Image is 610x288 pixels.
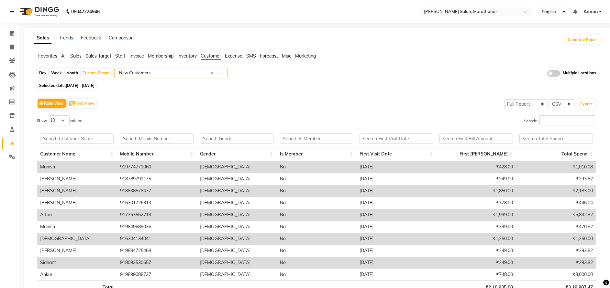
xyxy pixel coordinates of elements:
[117,173,197,185] td: 918789791175
[117,185,197,197] td: 918838578477
[277,209,357,221] td: No
[277,233,357,245] td: No
[38,81,96,90] span: Selected date:
[129,53,144,59] span: Invoice
[37,233,117,245] td: [DEMOGRAPHIC_DATA]
[197,173,277,185] td: [DEMOGRAPHIC_DATA]
[436,161,516,173] td: ₹428.00
[516,197,596,209] td: ₹446.04
[59,35,73,41] a: Trends
[516,185,596,197] td: ₹2,183.00
[277,161,357,173] td: No
[436,233,516,245] td: ₹1,250.00
[37,161,117,173] td: Manish
[436,147,516,161] th: First Bill Amount: activate to sort column ascending
[50,69,63,78] div: Week
[197,269,277,281] td: [DEMOGRAPHIC_DATA]
[117,197,197,209] td: 916301726313
[117,147,197,161] th: Mobile Number: activate to sort column ascending
[38,99,66,108] button: Table View
[277,221,357,233] td: No
[436,257,516,269] td: ₹249.00
[260,53,278,59] span: Forecast
[38,69,48,78] div: Day
[17,3,61,21] img: logo
[37,257,117,269] td: Sidhant
[68,99,96,108] button: Pivot View
[34,32,51,44] a: Sales
[200,133,273,144] input: Search Gender
[70,53,82,59] span: Sales
[436,173,516,185] td: ₹249.00
[436,185,516,197] td: ₹1,850.00
[69,101,74,106] img: pivot.png
[117,245,197,257] td: 919884725468
[197,209,277,221] td: [DEMOGRAPHIC_DATA]
[197,233,277,245] td: [DEMOGRAPHIC_DATA]
[37,209,117,221] td: Affan
[197,185,277,197] td: [DEMOGRAPHIC_DATA]
[436,197,516,209] td: ₹378.00
[37,115,82,125] label: Show entries
[37,245,117,257] td: [PERSON_NAME]
[516,245,596,257] td: ₹293.82
[115,53,126,59] span: Staff
[81,69,111,78] div: Custom Range
[81,35,101,41] a: Feedback
[516,221,596,233] td: ₹470.82
[197,197,277,209] td: [DEMOGRAPHIC_DATA]
[356,245,436,257] td: [DATE]
[65,69,80,78] div: Month
[85,53,111,59] span: Sales Target
[516,173,596,185] td: ₹293.82
[246,53,256,59] span: SMS
[117,209,197,221] td: 917353562713
[277,257,357,269] td: No
[356,233,436,245] td: [DATE]
[148,53,173,59] span: Membership
[117,221,197,233] td: 919849689036
[539,115,596,125] input: Search:
[516,269,596,281] td: ₹8,000.00
[516,147,596,161] th: Total Spend: activate to sort column ascending
[109,35,134,41] a: Comparison
[566,35,601,44] button: Generate Report
[37,147,117,161] th: Customer Name: activate to sort column ascending
[117,269,197,281] td: 919899088737
[436,221,516,233] td: ₹399.00
[356,209,436,221] td: [DATE]
[210,70,216,77] span: Clear all
[295,53,316,59] span: Marketing
[356,147,436,161] th: First Visit Date: activate to sort column ascending
[578,99,595,110] button: Export
[37,185,117,197] td: [PERSON_NAME]
[37,221,117,233] td: Manish
[356,269,436,281] td: [DATE]
[61,53,66,59] span: All
[356,257,436,269] td: [DATE]
[277,173,357,185] td: No
[356,185,436,197] td: [DATE]
[280,133,353,144] input: Search Is Member
[177,53,197,59] span: Inventory
[277,269,357,281] td: No
[356,161,436,173] td: [DATE]
[277,245,357,257] td: No
[120,133,194,144] input: Search Mobile Number
[47,115,70,125] select: Showentries
[439,133,513,144] input: Search First Bill Amount
[117,233,197,245] td: 916304134041
[516,209,596,221] td: ₹5,832.82
[66,83,94,88] span: [DATE] - [DATE]
[225,53,242,59] span: Expense
[197,161,277,173] td: [DEMOGRAPHIC_DATA]
[436,245,516,257] td: ₹249.00
[117,257,197,269] td: 918093530657
[436,269,516,281] td: ₹748.00
[40,133,114,144] input: Search Customer Name
[516,161,596,173] td: ₹1,010.08
[519,133,593,144] input: Search Total Spend
[37,269,117,281] td: Ankur
[277,197,357,209] td: No
[282,53,291,59] span: Misc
